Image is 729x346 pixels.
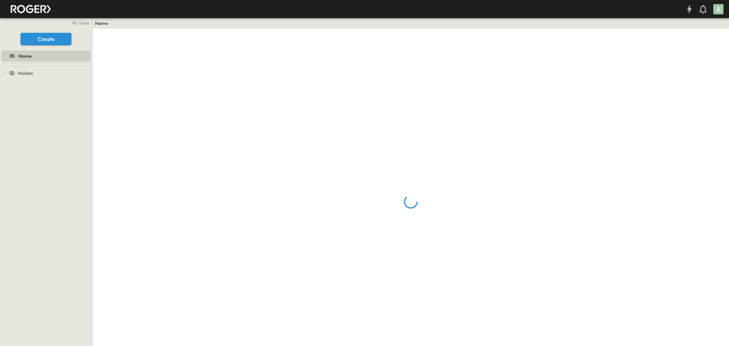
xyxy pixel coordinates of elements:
[69,18,91,27] button: close
[79,19,89,26] span: close
[95,20,108,27] a: Home
[18,70,33,77] span: Hidden
[21,33,71,45] button: Create
[1,51,89,61] a: Home
[95,20,112,27] nav: breadcrumbs
[18,53,31,59] span: Home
